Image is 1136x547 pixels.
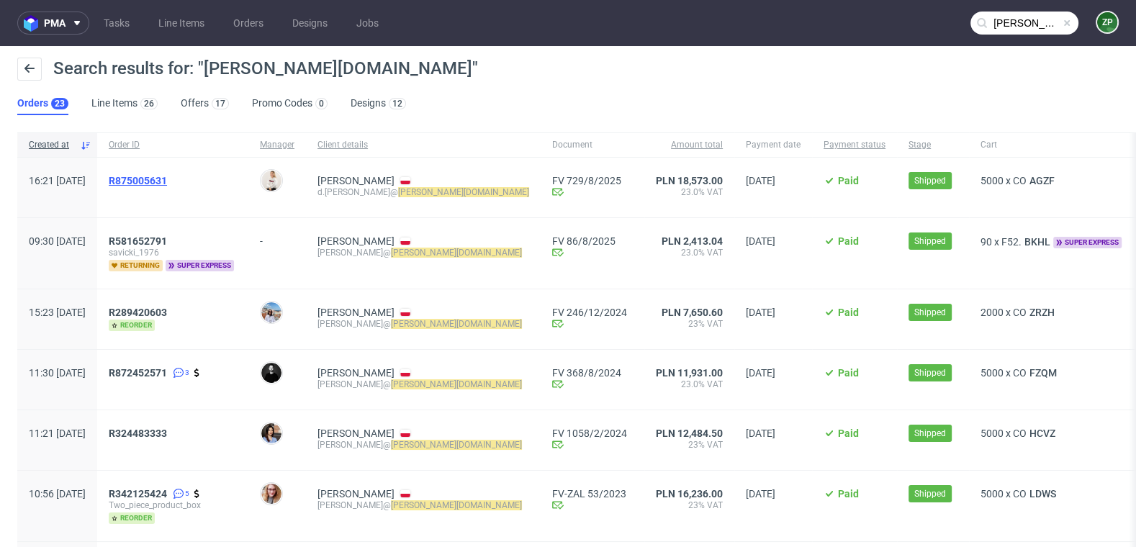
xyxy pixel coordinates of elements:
span: 11:30 [DATE] [29,367,86,379]
span: 15:23 [DATE] [29,307,86,318]
span: reorder [109,320,155,331]
span: Shipped [914,306,946,319]
a: FV 1058/2/2024 [552,428,633,439]
img: Mari Fok [261,171,281,191]
span: 90 [981,236,992,248]
span: Stage [909,139,957,151]
span: CO [1013,428,1027,439]
span: 23% VAT [656,318,723,330]
span: returning [109,260,163,271]
span: [DATE] [746,488,775,499]
span: Client details [317,139,529,151]
span: [DATE] [746,175,775,186]
div: 26 [144,99,154,109]
div: 0 [319,99,324,109]
a: Line Items [150,12,213,35]
span: 3 [185,367,189,379]
span: R581652791 [109,235,167,247]
a: R324483333 [109,428,170,439]
span: PLN 16,236.00 [656,488,723,499]
a: Designs [284,12,336,35]
span: Paid [838,175,859,186]
span: pma [44,18,66,28]
span: Document [552,139,633,151]
div: x [981,367,1130,379]
span: 10:56 [DATE] [29,488,86,499]
a: 5 [170,488,189,499]
a: FZQM [1027,367,1060,379]
span: super express [1053,237,1122,248]
img: Marta Kozłowska [261,302,281,322]
mark: [PERSON_NAME][DOMAIN_NAME] [391,440,522,450]
span: PLN 18,573.00 [656,175,723,186]
div: [PERSON_NAME]@ [317,318,529,330]
span: BKHL [1022,236,1053,248]
span: Shipped [914,366,946,379]
a: ZRZH [1027,307,1058,318]
a: HCVZ [1027,428,1058,439]
span: savicki_1976 [109,247,237,258]
span: PLN 7,650.60 [662,307,723,318]
span: Shipped [914,174,946,187]
a: [PERSON_NAME] [317,428,395,439]
span: 16:21 [DATE] [29,175,86,186]
span: Search results for: "[PERSON_NAME][DOMAIN_NAME]" [53,58,478,78]
span: R872452571 [109,367,167,379]
span: 2000 [981,307,1004,318]
span: CO [1013,488,1027,499]
span: 09:30 [DATE] [29,235,86,247]
img: Anna Rządkowska [261,423,281,443]
span: 23% VAT [656,499,723,511]
div: [PERSON_NAME]@ [317,247,529,258]
a: FV 729/8/2025 [552,175,633,186]
span: [DATE] [746,428,775,439]
a: AGZF [1027,175,1058,186]
img: logo [24,15,44,32]
a: R581652791 [109,235,170,247]
mark: [PERSON_NAME][DOMAIN_NAME] [391,248,522,258]
span: 23% VAT [656,439,723,451]
a: R872452571 [109,367,170,379]
button: pma [17,12,89,35]
span: 23.0% VAT [656,186,723,198]
span: R289420603 [109,307,167,318]
div: x [981,175,1130,186]
a: Orders23 [17,92,68,115]
span: Created at [29,139,74,151]
span: Manager [260,139,294,151]
span: PLN 11,931.00 [656,367,723,379]
span: 5 [185,488,189,499]
span: 11:21 [DATE] [29,428,86,439]
div: [PERSON_NAME]@ [317,379,529,390]
a: [PERSON_NAME] [317,488,395,499]
mark: [PERSON_NAME][DOMAIN_NAME] [391,319,522,329]
span: R875005631 [109,175,167,186]
a: Jobs [348,12,387,35]
span: 23.0% VAT [656,247,723,258]
span: R324483333 [109,428,167,439]
div: d.[PERSON_NAME]@ [317,186,529,198]
span: Order ID [109,139,237,151]
a: Promo Codes0 [252,92,328,115]
div: x [981,235,1130,248]
a: R289420603 [109,307,170,318]
span: [DATE] [746,235,775,247]
a: FV 86/8/2025 [552,235,633,247]
span: Paid [838,367,859,379]
span: 5000 [981,428,1004,439]
img: Marta Bazan [261,484,281,504]
span: Paid [838,488,859,499]
span: 5000 [981,367,1004,379]
span: super express [166,260,234,271]
a: Orders [225,12,272,35]
div: 17 [215,99,225,109]
span: 5000 [981,488,1004,499]
a: Designs12 [351,92,406,115]
div: x [981,488,1130,499]
span: Shipped [914,487,946,500]
div: x [981,428,1130,439]
span: LDWS [1027,488,1059,499]
a: [PERSON_NAME] [317,367,395,379]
